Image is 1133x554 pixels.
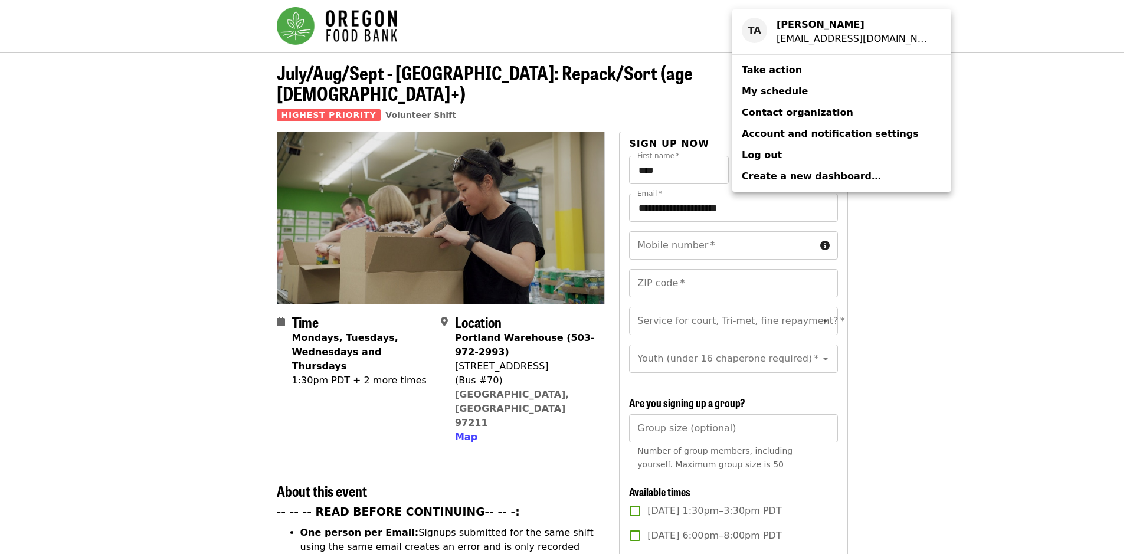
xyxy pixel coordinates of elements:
[732,14,951,50] a: TA[PERSON_NAME][EMAIL_ADDRESS][DOMAIN_NAME]
[742,18,767,43] div: TA
[732,123,951,145] a: Account and notification settings
[732,81,951,102] a: My schedule
[777,18,932,32] div: tate adrian
[732,145,951,166] a: Log out
[732,166,951,187] a: Create a new dashboard…
[777,32,932,46] div: adrianrtate3@gmail.com
[742,128,919,139] span: Account and notification settings
[742,86,808,97] span: My schedule
[732,102,951,123] a: Contact organization
[742,149,782,160] span: Log out
[742,107,853,118] span: Contact organization
[777,19,865,30] strong: [PERSON_NAME]
[742,171,881,182] span: Create a new dashboard…
[732,60,951,81] a: Take action
[742,64,802,76] span: Take action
